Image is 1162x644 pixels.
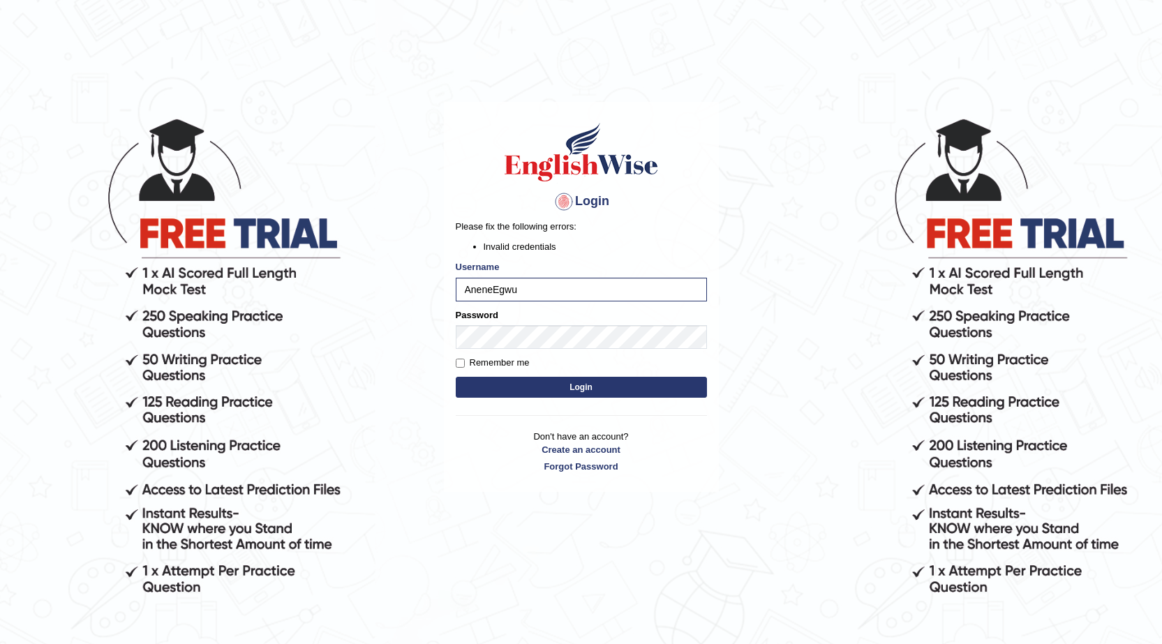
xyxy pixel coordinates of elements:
label: Username [456,260,500,274]
p: Don't have an account? [456,430,707,473]
h4: Login [456,190,707,213]
label: Password [456,308,498,322]
a: Create an account [456,443,707,456]
a: Forgot Password [456,460,707,473]
label: Remember me [456,356,530,370]
li: Invalid credentials [484,240,707,253]
img: Logo of English Wise sign in for intelligent practice with AI [502,121,661,184]
input: Remember me [456,359,465,368]
button: Login [456,377,707,398]
p: Please fix the following errors: [456,220,707,233]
